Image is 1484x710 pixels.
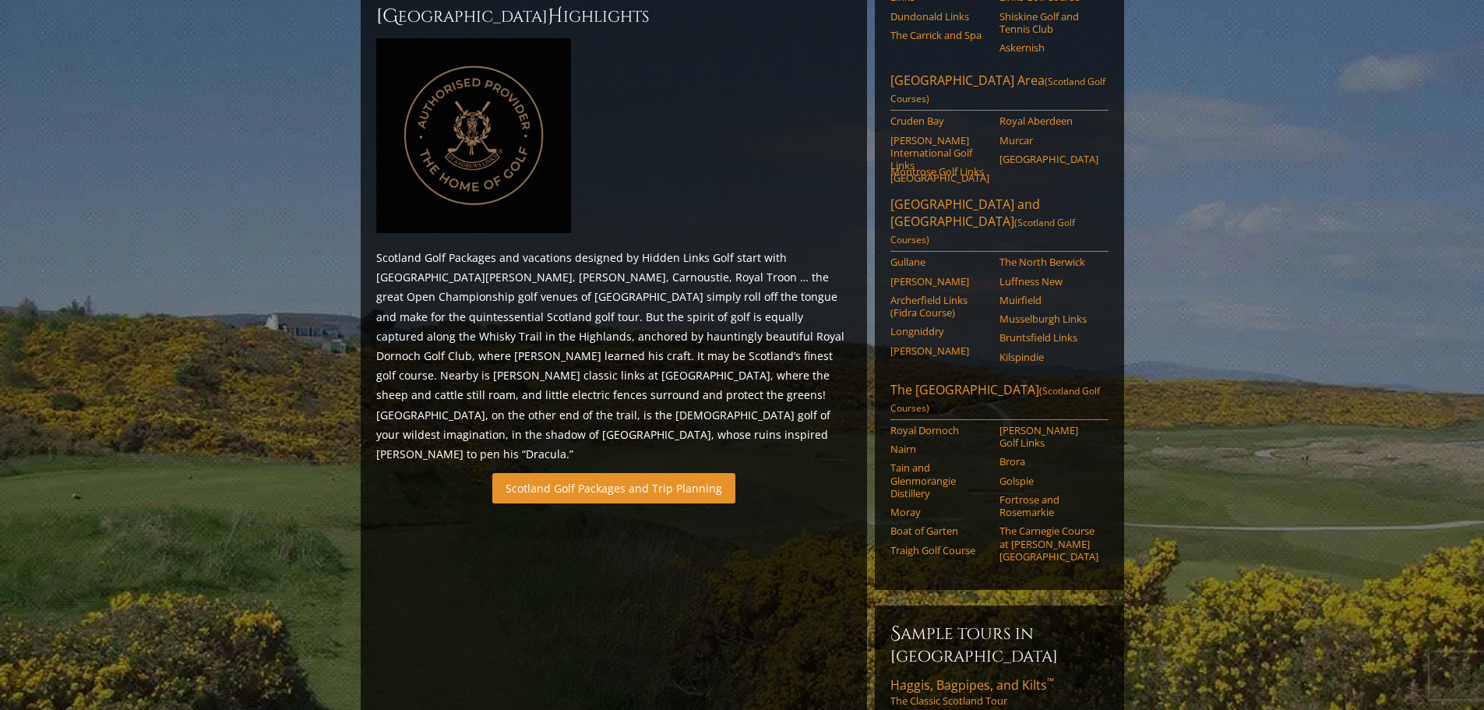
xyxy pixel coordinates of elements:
[548,4,563,29] span: H
[999,455,1098,468] a: Brora
[890,506,989,518] a: Moray
[890,325,989,337] a: Longniddry
[890,344,989,357] a: [PERSON_NAME]
[890,294,989,320] a: Archerfield Links (Fidra Course)
[999,525,1098,563] a: The Carnegie Course at [PERSON_NAME][GEOGRAPHIC_DATA]
[999,331,1098,344] a: Bruntsfield Links
[999,153,1098,165] a: [GEOGRAPHIC_DATA]
[999,351,1098,363] a: Kilspindie
[890,10,989,23] a: Dundonald Links
[890,275,989,288] a: [PERSON_NAME]
[999,475,1098,487] a: Golspie
[890,525,989,537] a: Boat of Garten
[1047,675,1054,688] sup: ™
[999,256,1098,268] a: The North Berwick
[890,72,1109,111] a: [GEOGRAPHIC_DATA] Area(Scotland Golf Courses)
[999,275,1098,288] a: Luffness New
[890,165,989,178] a: Montrose Golf Links
[999,424,1098,450] a: [PERSON_NAME] Golf Links
[890,75,1105,105] span: (Scotland Golf Courses)
[890,621,1109,667] h6: Sample Tours in [GEOGRAPHIC_DATA]
[999,493,1098,519] a: Fortrose and Rosemarkie
[890,424,989,436] a: Royal Dornoch
[890,676,1054,694] span: Haggis, Bagpipes, and Kilts
[890,461,989,500] a: Tain and Glenmorangie Distillery
[376,4,851,29] h2: [GEOGRAPHIC_DATA] ighlights
[999,41,1098,54] a: Askernish
[890,29,989,41] a: The Carrick and Spa
[376,248,851,464] p: Scotland Golf Packages and vacations designed by Hidden Links Golf start with [GEOGRAPHIC_DATA][P...
[890,216,1075,246] span: (Scotland Golf Courses)
[890,544,989,556] a: Traigh Golf Course
[890,256,989,268] a: Gullane
[999,294,1098,306] a: Muirfield
[890,384,1100,415] span: (Scotland Golf Courses)
[890,676,1109,708] a: Haggis, Bagpipes, and Kilts™The Classic Scotland Tour
[999,134,1098,147] a: Murcar
[492,473,735,503] a: Scotland Golf Packages and Trip Planning
[890,196,1109,252] a: [GEOGRAPHIC_DATA] and [GEOGRAPHIC_DATA](Scotland Golf Courses)
[999,115,1098,127] a: Royal Aberdeen
[999,10,1098,36] a: Shiskine Golf and Tennis Club
[999,313,1098,325] a: Musselburgh Links
[890,134,989,185] a: [PERSON_NAME] International Golf Links [GEOGRAPHIC_DATA]
[890,443,989,455] a: Nairn
[890,381,1109,420] a: The [GEOGRAPHIC_DATA](Scotland Golf Courses)
[890,115,989,127] a: Cruden Bay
